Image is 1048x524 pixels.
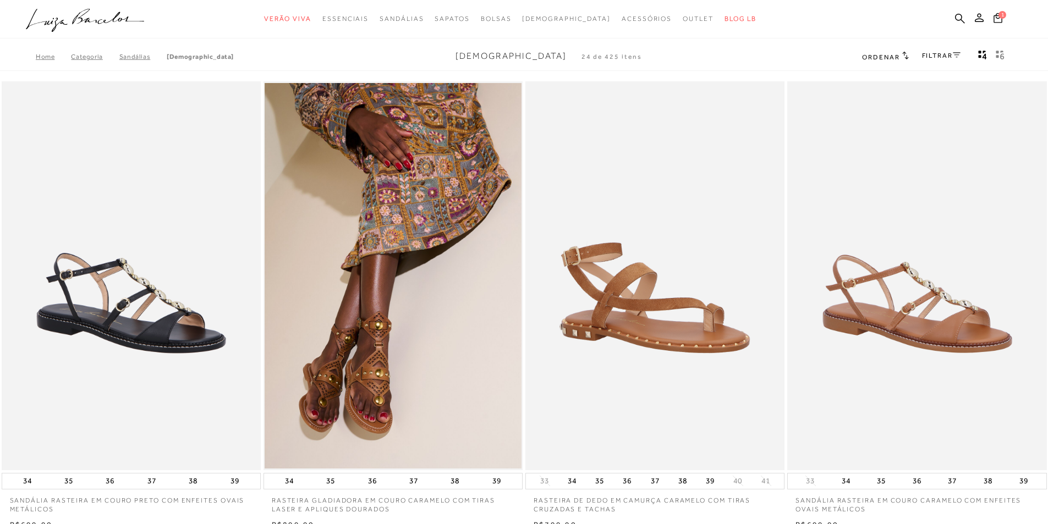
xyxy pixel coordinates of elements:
[622,9,672,29] a: categoryNavScreenReaderText
[264,489,523,515] a: RASTEIRA GLADIADORA EM COURO CARAMELO COM TIRAS LASER E APLIQUES DOURADOS
[167,53,234,60] a: [DEMOGRAPHIC_DATA]
[526,83,783,468] img: RASTEIRA DE DEDO EM CAMURÇA CARAMELO COM TIRAS CRUZADAS E TACHAS
[322,15,369,23] span: Essenciais
[945,473,960,489] button: 37
[537,476,552,486] button: 33
[489,473,504,489] button: 39
[975,49,990,64] button: Mostrar 4 produtos por linha
[144,473,160,489] button: 37
[525,489,784,515] a: RASTEIRA DE DEDO EM CAMURÇA CARAMELO COM TIRAS CRUZADAS E TACHAS
[265,83,522,468] a: RASTEIRA GLADIADORA EM COURO CARAMELO COM TIRAS LASER E APLIQUES DOURADOS RASTEIRA GLADIADORA EM ...
[3,83,260,468] img: SANDÁLIA RASTEIRA EM COURO PRETO COM ENFEITES OVAIS METÁLICOS
[788,83,1045,468] a: SANDÁLIA RASTEIRA EM COURO CARAMELO COM ENFEITES OVAIS METÁLICOS SANDÁLIA RASTEIRA EM COURO CARAM...
[227,473,243,489] button: 39
[282,473,297,489] button: 34
[564,473,580,489] button: 34
[730,476,745,486] button: 40
[992,49,1008,64] button: gridText6Desc
[264,9,311,29] a: categoryNavScreenReaderText
[619,473,635,489] button: 36
[874,473,889,489] button: 35
[788,83,1045,468] img: SANDÁLIA RASTEIRA EM COURO CARAMELO COM ENFEITES OVAIS METÁLICOS
[36,53,71,60] a: Home
[648,473,663,489] button: 37
[703,473,718,489] button: 39
[20,473,35,489] button: 34
[481,9,512,29] a: categoryNavScreenReaderText
[803,476,818,486] button: 33
[990,12,1006,27] button: 1
[322,9,369,29] a: categoryNavScreenReaderText
[435,15,469,23] span: Sapatos
[265,83,522,468] img: RASTEIRA GLADIADORA EM COURO CARAMELO COM TIRAS LASER E APLIQUES DOURADOS
[862,53,899,61] span: Ordenar
[526,83,783,468] a: RASTEIRA DE DEDO EM CAMURÇA CARAMELO COM TIRAS CRUZADAS E TACHAS RASTEIRA DE DEDO EM CAMURÇA CARA...
[787,489,1046,515] a: SANDÁLIA RASTEIRA EM COURO CARAMELO COM ENFEITES OVAIS METÁLICOS
[3,83,260,468] a: SANDÁLIA RASTEIRA EM COURO PRETO COM ENFEITES OVAIS METÁLICOS SANDÁLIA RASTEIRA EM COURO PRETO CO...
[102,473,118,489] button: 36
[909,473,925,489] button: 36
[380,9,424,29] a: categoryNavScreenReaderText
[264,15,311,23] span: Verão Viva
[71,53,119,60] a: Categoria
[998,11,1006,19] span: 1
[185,473,201,489] button: 38
[406,473,421,489] button: 37
[61,473,76,489] button: 35
[481,15,512,23] span: Bolsas
[365,473,380,489] button: 36
[522,15,611,23] span: [DEMOGRAPHIC_DATA]
[675,473,690,489] button: 38
[592,473,607,489] button: 35
[1016,473,1031,489] button: 39
[622,15,672,23] span: Acessórios
[758,476,773,486] button: 41
[838,473,854,489] button: 34
[447,473,463,489] button: 38
[980,473,996,489] button: 38
[922,52,961,59] a: FILTRAR
[683,9,714,29] a: categoryNavScreenReaderText
[522,9,611,29] a: noSubCategoriesText
[581,53,642,60] span: 24 de 425 itens
[2,489,261,515] a: SANDÁLIA RASTEIRA EM COURO PRETO COM ENFEITES OVAIS METÁLICOS
[435,9,469,29] a: categoryNavScreenReaderText
[380,15,424,23] span: Sandálias
[119,53,167,60] a: SANDÁLIAS
[683,15,714,23] span: Outlet
[323,473,338,489] button: 35
[725,15,756,23] span: BLOG LB
[456,51,567,61] span: [DEMOGRAPHIC_DATA]
[725,9,756,29] a: BLOG LB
